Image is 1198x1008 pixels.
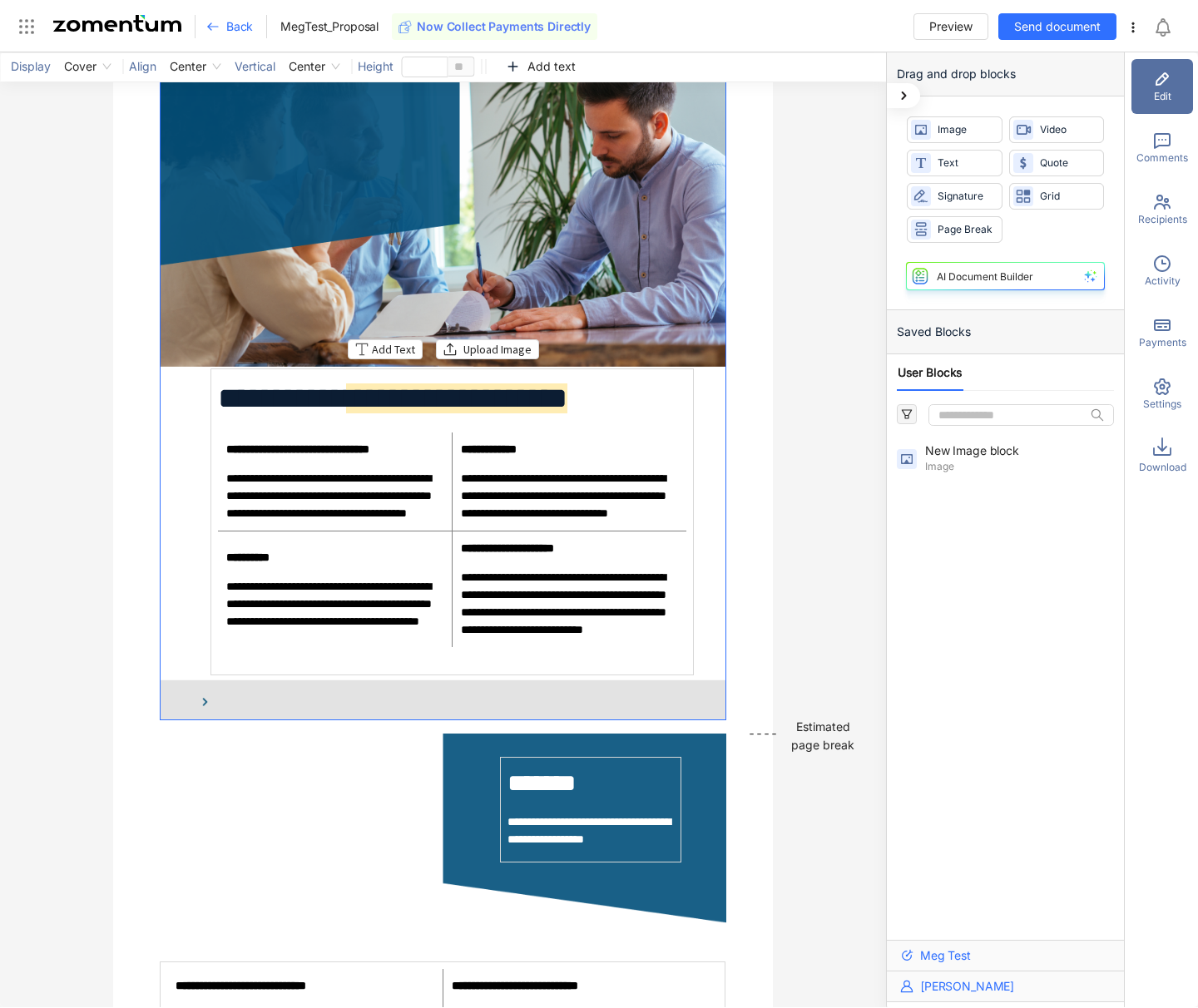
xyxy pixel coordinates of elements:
[937,270,1033,283] div: AI Document Builder
[1154,89,1171,104] span: Edit
[925,459,1111,474] span: Image
[920,978,1014,995] span: [PERSON_NAME]
[354,53,396,80] div: Height
[897,404,917,424] button: filter
[392,13,597,40] button: Now Collect Payments Directly
[887,439,1124,477] div: New Image blockImage
[907,150,1002,176] div: Text
[230,53,278,80] div: Vertical
[1009,150,1105,176] div: Quote
[226,18,253,35] span: Back
[527,53,575,80] span: Add text
[1131,305,1193,360] div: Payments
[925,442,1050,459] span: New Image block
[280,18,379,35] span: MegTest_Proposal
[1153,7,1186,46] div: Notifications
[63,54,111,79] span: Cover
[901,408,913,420] span: filter
[53,15,181,32] img: Zomentum Logo
[920,947,971,964] span: Meg Test
[748,724,778,761] div: ----
[125,53,159,80] div: Align
[938,222,994,238] span: Page Break
[887,52,1124,96] div: Drag and drop blocks
[1139,335,1186,350] span: Payments
[1136,151,1188,166] span: Comments
[907,183,1002,210] div: Signature
[169,54,220,79] span: Center
[1139,460,1186,475] span: Download
[1014,17,1101,36] span: Send document
[1040,122,1097,138] span: Video
[938,189,994,205] span: Signature
[898,364,963,381] span: User Blocks
[348,339,423,359] button: Add Text
[1131,182,1193,237] div: Recipients
[7,53,53,80] div: Display
[1131,59,1193,114] div: Edit
[938,156,994,171] span: Text
[1145,274,1181,289] span: Activity
[1131,367,1193,422] div: Settings
[938,122,994,138] span: Image
[907,216,1002,243] div: Page Break
[1040,189,1097,205] span: Grid
[1009,116,1105,143] div: Video
[1143,397,1181,412] span: Settings
[1009,183,1105,210] div: Grid
[791,736,854,754] div: page break
[796,718,850,736] div: Estimated
[372,340,415,358] span: Add Text
[887,310,1124,354] div: Saved Blocks
[1040,156,1097,171] span: Quote
[463,340,532,358] span: Upload Image
[1131,244,1193,299] div: Activity
[913,13,988,40] button: Preview
[436,339,539,359] button: Upload Image
[998,13,1116,40] button: Send document
[1131,428,1193,483] div: Download
[1138,212,1187,227] span: Recipients
[907,116,1002,143] div: Image
[929,17,973,36] span: Preview
[288,54,339,79] span: Center
[417,18,591,35] span: Now Collect Payments Directly
[1131,121,1193,175] div: Comments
